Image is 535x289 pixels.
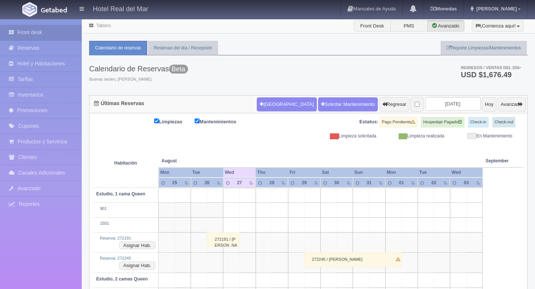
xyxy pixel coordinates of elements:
[235,180,244,186] div: 27
[427,20,464,32] label: Avanzado
[89,77,188,82] span: Buenas tardes, [PERSON_NAME].
[318,97,378,111] a: Solicitar Mantenimiento
[257,97,317,111] button: [GEOGRAPHIC_DATA]
[96,23,111,28] a: Tablero
[474,6,517,12] span: [PERSON_NAME]
[468,117,489,127] label: Check-in
[195,117,247,126] label: Mantenimientos
[100,256,131,260] a: Reserva: 272245
[96,276,148,282] b: Estudio, 2 camas Queen
[100,236,131,240] a: Reserva: 272191
[89,65,188,73] h3: Calendario de Reservas
[332,180,341,186] div: 30
[450,168,482,178] th: Wed
[162,158,220,164] span: August
[154,118,159,123] input: Limpiezas
[96,221,155,227] div: 1501
[482,97,496,111] button: Hoy
[148,41,218,55] a: Reservas del día / Recepción
[359,118,378,126] label: Estatus:
[421,117,464,127] label: Hospedaje Pagado
[195,118,200,123] input: Mantenimientos
[119,262,155,270] button: Asignar Hab.
[202,180,212,186] div: 26
[486,158,509,164] span: September
[89,41,147,55] a: Calendario de reservas
[119,241,155,250] button: Asignar Hab.
[299,180,309,186] div: 29
[461,71,521,78] h3: USD $1,676.49
[379,97,409,111] button: Regresar
[169,65,188,74] span: Beta
[461,65,521,70] span: Ingresos / Ventas del día
[159,168,191,178] th: Mon
[498,97,526,111] button: Avanzar
[256,168,288,178] th: Thu
[304,252,402,267] div: 272245 / [PERSON_NAME]
[418,168,450,178] th: Tue
[321,168,353,178] th: Sat
[354,20,391,32] label: Front Desk
[431,6,457,12] b: Monedas
[207,232,240,247] div: 272191 / [PERSON_NAME]
[170,180,179,186] div: 25
[492,117,515,127] label: Check-out
[390,20,428,32] label: PMS
[397,180,406,186] div: 01
[353,168,385,178] th: Sun
[94,101,144,106] h4: Últimas Reservas
[96,191,145,197] b: Estudio, 1 cama Queen
[114,161,137,166] strong: Habitación
[441,41,527,55] a: Reporte Limpiezas/Mantenimientos
[41,7,67,13] img: Getabed
[380,117,417,127] label: Pago Pendiente
[191,168,223,178] th: Tue
[382,133,450,139] div: Limpieza realizada
[288,168,320,178] th: Fri
[461,180,471,186] div: 03
[96,206,155,212] div: 901
[429,180,439,186] div: 02
[314,133,382,139] div: Limpieza solicitada
[472,20,523,32] button: ¡Comienza aquí!
[267,180,277,186] div: 28
[223,168,256,178] th: Wed
[22,2,37,17] img: Getabed
[154,117,194,126] label: Limpiezas
[93,4,148,13] h4: Hotel Real del Mar
[450,133,518,139] div: En Mantenimiento
[385,168,418,178] th: Mon
[364,180,374,186] div: 31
